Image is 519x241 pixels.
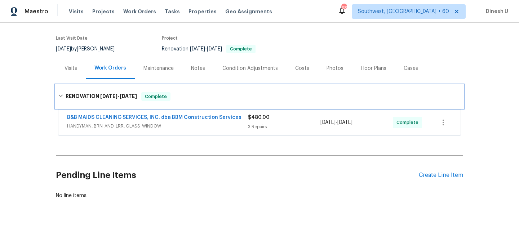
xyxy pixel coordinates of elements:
[142,93,170,100] span: Complete
[341,4,346,12] div: 686
[56,45,123,53] div: by [PERSON_NAME]
[483,8,508,15] span: Dinesh U
[143,65,174,72] div: Maintenance
[66,92,137,101] h6: RENOVATION
[94,64,126,72] div: Work Orders
[191,65,205,72] div: Notes
[320,119,352,126] span: -
[188,8,217,15] span: Properties
[65,65,77,72] div: Visits
[396,119,421,126] span: Complete
[100,94,137,99] span: -
[419,172,463,179] div: Create Line Item
[225,8,272,15] span: Geo Assignments
[100,94,117,99] span: [DATE]
[404,65,418,72] div: Cases
[56,46,71,52] span: [DATE]
[165,9,180,14] span: Tasks
[92,8,115,15] span: Projects
[67,122,248,130] span: HANDYMAN, BRN_AND_LRR, GLASS_WINDOW
[56,192,463,199] div: No line items.
[25,8,48,15] span: Maestro
[295,65,309,72] div: Costs
[56,159,419,192] h2: Pending Line Items
[337,120,352,125] span: [DATE]
[162,36,178,40] span: Project
[69,8,84,15] span: Visits
[227,47,255,51] span: Complete
[56,85,463,108] div: RENOVATION [DATE]-[DATE]Complete
[361,65,386,72] div: Floor Plans
[123,8,156,15] span: Work Orders
[207,46,222,52] span: [DATE]
[120,94,137,99] span: [DATE]
[162,46,256,52] span: Renovation
[327,65,343,72] div: Photos
[190,46,205,52] span: [DATE]
[222,65,278,72] div: Condition Adjustments
[67,115,241,120] a: B&B MAIDS CLEANING SERVICES, INC. dba BBM Construction Services
[248,115,270,120] span: $480.00
[248,123,320,130] div: 3 Repairs
[190,46,222,52] span: -
[358,8,449,15] span: Southwest, [GEOGRAPHIC_DATA] + 60
[320,120,336,125] span: [DATE]
[56,36,88,40] span: Last Visit Date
